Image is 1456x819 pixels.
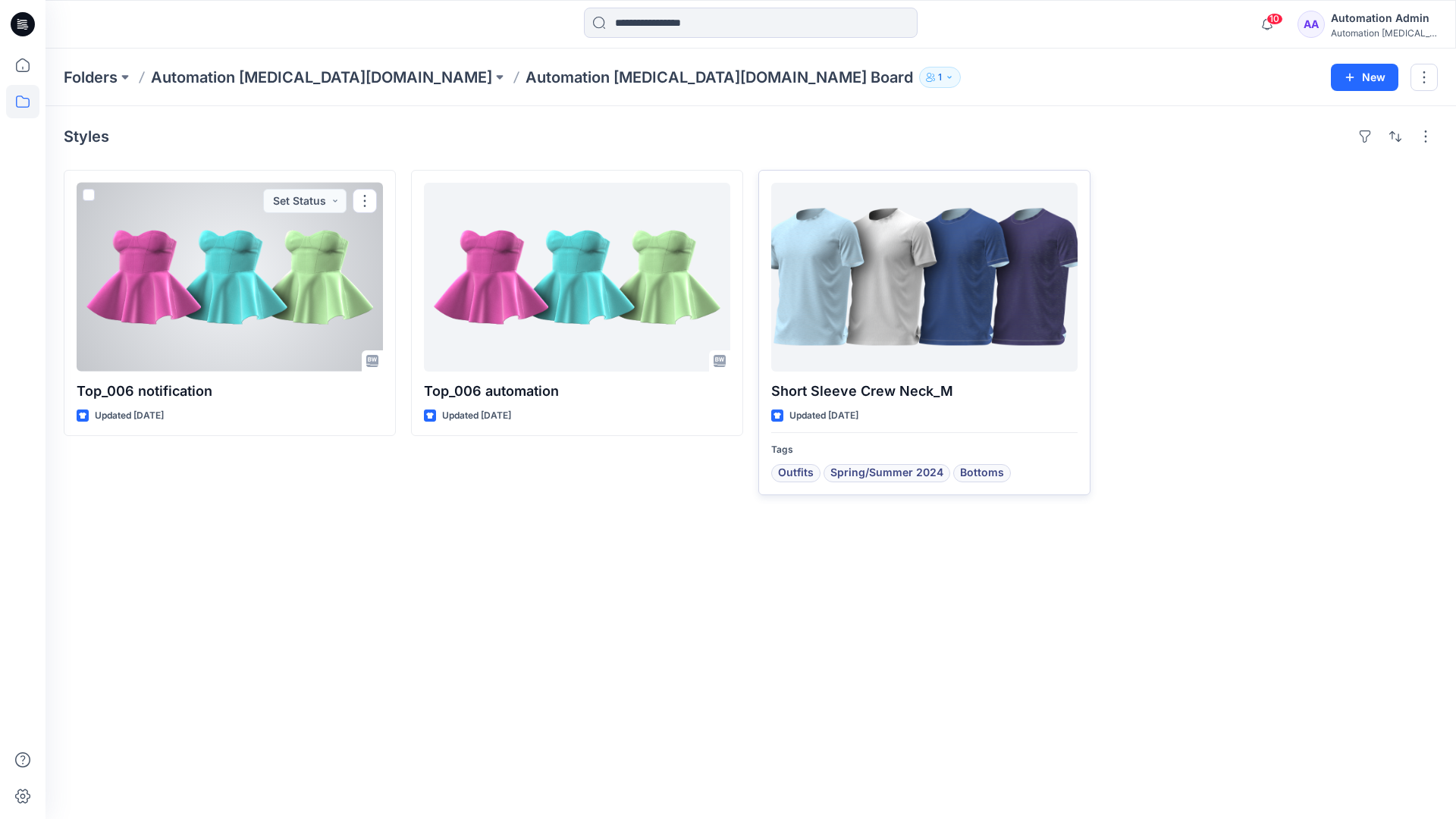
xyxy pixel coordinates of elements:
p: Top_006 notification [77,381,383,402]
h4: Styles [64,127,109,146]
p: 1 [938,69,942,86]
span: Bottoms [960,464,1004,482]
span: Outfits [778,464,814,482]
div: AA [1298,11,1325,38]
div: Automation [MEDICAL_DATA]... [1331,27,1437,39]
p: Updated [DATE] [95,408,164,424]
a: Short Sleeve Crew Neck_M [771,183,1078,372]
div: Automation Admin [1331,9,1437,27]
p: Tags [771,442,1078,458]
button: New [1331,64,1398,91]
p: Updated [DATE] [789,408,858,424]
span: 10 [1266,13,1283,25]
p: Automation [MEDICAL_DATA][DOMAIN_NAME] Board [526,67,913,88]
p: Top_006 automation [424,381,730,402]
button: 1 [919,67,961,88]
a: Top_006 automation [424,183,730,372]
a: Folders [64,67,118,88]
p: Updated [DATE] [442,408,511,424]
p: Short Sleeve Crew Neck_M [771,381,1078,402]
a: Top_006 notification [77,183,383,372]
span: Spring/Summer 2024 [830,464,943,482]
a: Automation [MEDICAL_DATA][DOMAIN_NAME] [151,67,492,88]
